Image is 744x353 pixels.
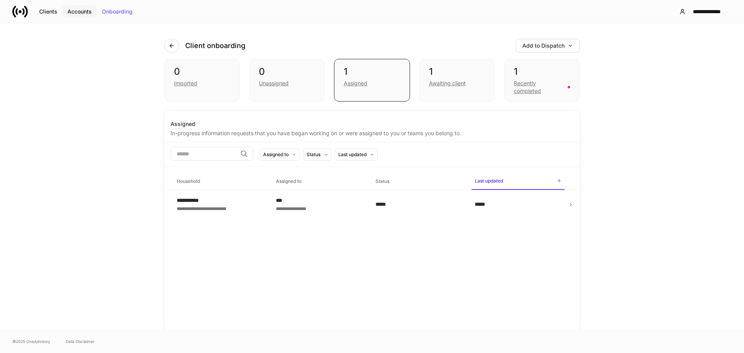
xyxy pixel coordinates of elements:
[177,177,200,185] h6: Household
[170,128,573,137] div: In-progress information requests that you have began working on or were assigned to you or teams ...
[39,9,57,14] div: Clients
[307,151,320,158] div: Status
[276,177,301,185] h6: Assigned to
[522,43,573,48] div: Add to Dispatch
[344,79,367,87] div: Assigned
[429,79,466,87] div: Awaiting client
[170,120,573,128] div: Assigned
[174,174,267,189] span: Household
[62,5,97,18] button: Accounts
[164,59,240,102] div: 0Imported
[375,177,389,185] h6: Status
[34,5,62,18] button: Clients
[429,65,485,78] div: 1
[514,79,563,95] div: Recently completed
[259,65,315,78] div: 0
[259,79,289,87] div: Unassigned
[97,5,138,18] button: Onboarding
[344,65,400,78] div: 1
[185,41,245,50] h4: Client onboarding
[174,79,197,87] div: Imported
[102,9,133,14] div: Onboarding
[263,151,289,158] div: Assigned to
[67,9,92,14] div: Accounts
[249,59,325,102] div: 0Unassigned
[66,338,95,344] a: Data Disclaimer
[372,174,465,189] span: Status
[419,59,495,102] div: 1Awaiting client
[334,59,410,102] div: 1Assigned
[12,338,50,344] span: © 2025 OneAdvisory
[516,39,580,53] button: Add to Dispatch
[338,151,367,158] div: Last updated
[472,173,565,190] span: Last updated
[174,65,230,78] div: 0
[514,65,570,78] div: 1
[303,148,332,161] button: Status
[335,148,378,161] button: Last updated
[475,177,503,184] h6: Last updated
[504,59,580,102] div: 1Recently completed
[273,174,366,189] span: Assigned to
[260,148,300,161] button: Assigned to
